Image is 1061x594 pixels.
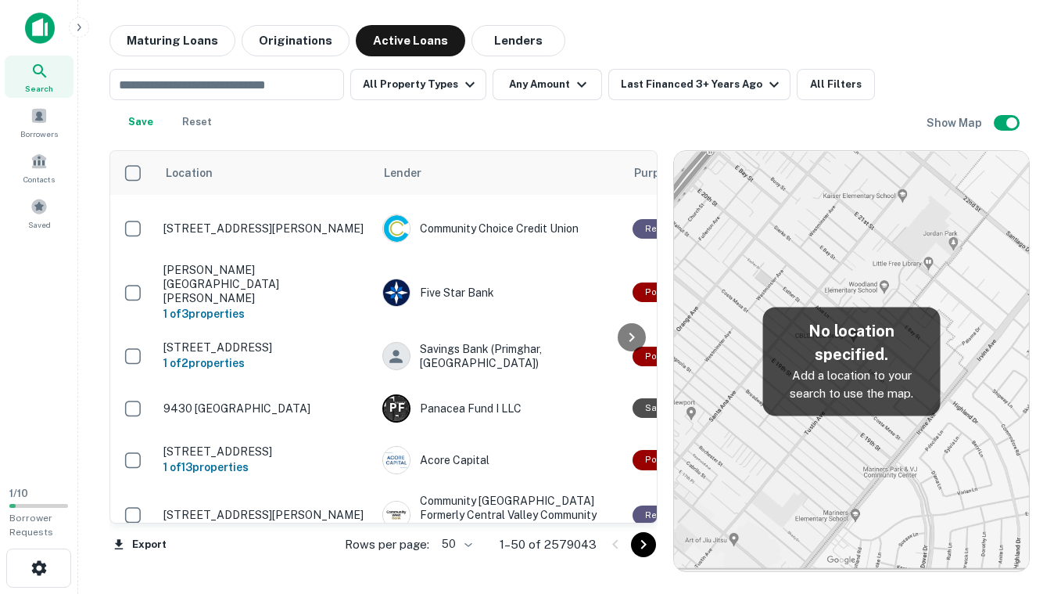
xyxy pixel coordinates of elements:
div: 50 [436,533,475,556]
p: P F [389,400,404,416]
button: Export [109,533,170,556]
p: [STREET_ADDRESS] [163,340,367,355]
img: picture [383,447,410,473]
button: Reset [172,106,222,138]
span: Saved [28,218,51,231]
div: Last Financed 3+ Years Ago [621,75,783,94]
h6: 1 of 13 properties [163,459,367,476]
button: Last Financed 3+ Years Ago [608,69,790,100]
button: Any Amount [493,69,602,100]
span: 1 / 10 [9,488,28,499]
div: Five Star Bank [382,279,617,307]
a: Contacts [5,146,73,189]
img: picture [383,279,410,306]
th: Lender [375,151,625,195]
div: Community Choice Credit Union [382,214,617,243]
p: [STREET_ADDRESS][PERSON_NAME] [163,221,367,236]
div: Savings Bank (primghar, [GEOGRAPHIC_DATA]) [382,342,617,370]
iframe: Chat Widget [983,469,1061,544]
span: Search [25,82,53,95]
span: Location [165,164,233,182]
div: Community [GEOGRAPHIC_DATA] Formerly Central Valley Community Bank [382,494,617,537]
button: Originations [242,25,349,56]
h6: 1 of 2 properties [163,355,367,372]
div: Sale [633,398,677,418]
p: 9430 [GEOGRAPHIC_DATA] [163,401,367,416]
p: Rows per page: [345,535,429,554]
a: Saved [5,192,73,234]
button: All Property Types [350,69,486,100]
div: Acore Capital [382,446,617,474]
span: Contacts [23,173,55,185]
h6: 1 of 3 properties [163,305,367,322]
button: Maturing Loans [109,25,235,56]
img: map-placeholder.webp [674,151,1029,571]
h5: No location specified. [776,319,928,366]
h6: Show Map [927,114,984,131]
a: Search [5,56,73,98]
button: Go to next page [631,532,656,557]
span: Borrower Requests [9,513,53,538]
p: 1–50 of 2579043 [500,535,597,554]
a: Borrowers [5,101,73,143]
button: All Filters [797,69,875,100]
img: picture [383,215,410,242]
p: [PERSON_NAME][GEOGRAPHIC_DATA][PERSON_NAME] [163,263,367,306]
img: capitalize-icon.png [25,13,55,44]
span: Lender [384,164,421,182]
p: [STREET_ADDRESS] [163,445,367,459]
th: Location [156,151,375,195]
button: Active Loans [356,25,465,56]
p: [STREET_ADDRESS][PERSON_NAME] [163,508,367,522]
span: Borrowers [20,128,58,140]
button: Save your search to get updates of matches that match your search criteria. [116,106,166,138]
p: Add a location to your search to use the map. [776,366,928,403]
div: Panacea Fund I LLC [382,394,617,423]
button: Lenders [471,25,565,56]
img: picture [383,502,410,528]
